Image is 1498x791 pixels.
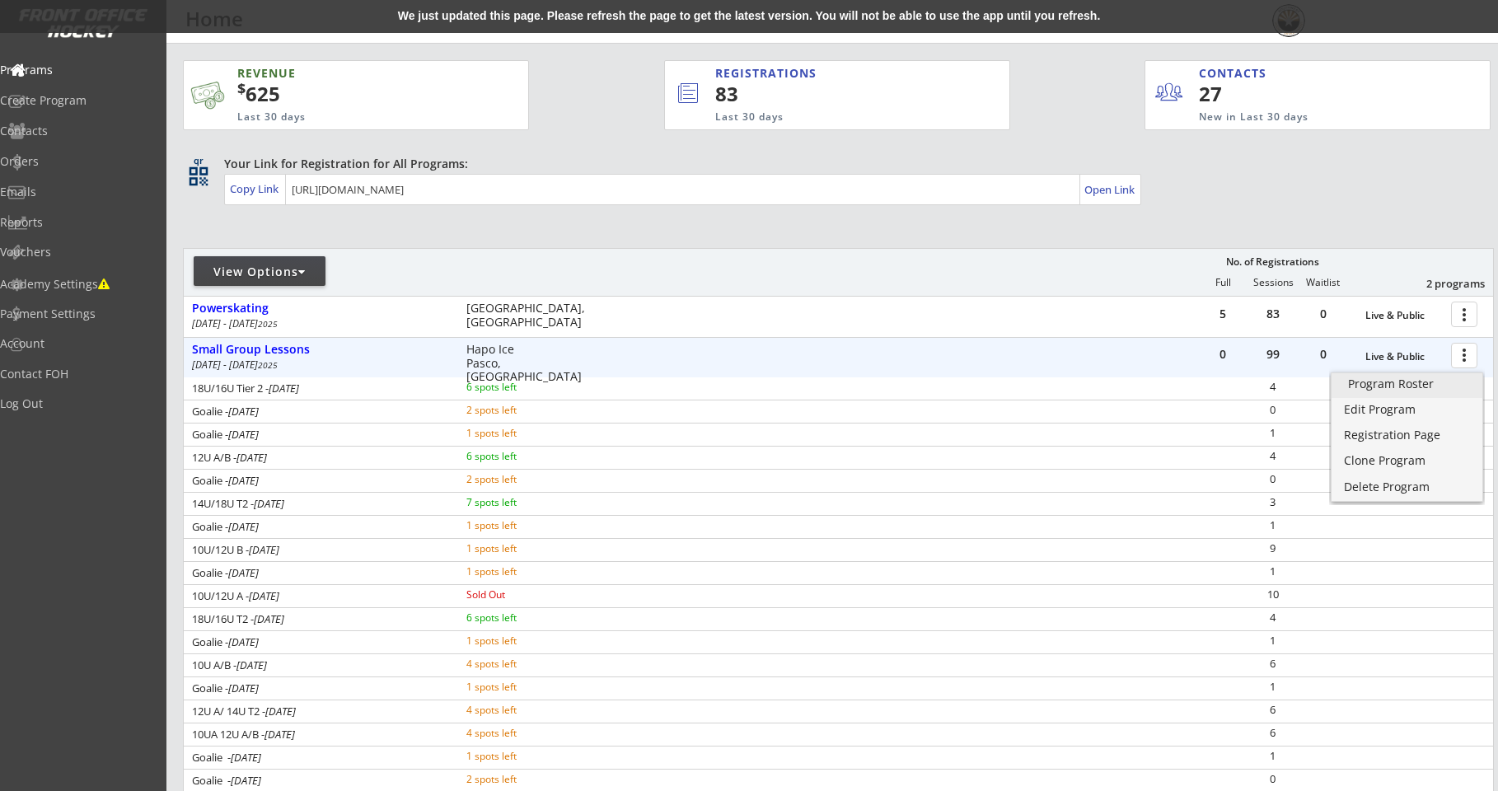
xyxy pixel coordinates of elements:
div: 0 [1299,308,1348,320]
div: 6 [1248,658,1297,669]
div: Goalie - [192,406,444,417]
div: Program Roster [1348,378,1466,390]
button: qr_code [186,164,211,189]
div: 83 [715,80,954,108]
em: [DATE] [236,658,267,672]
div: 10 [1248,589,1297,600]
em: [DATE] [228,634,259,649]
div: REVENUE [237,65,448,82]
em: [DATE] [231,750,261,765]
div: New in Last 30 days [1199,110,1413,124]
div: 18U/16U T2 - [192,614,444,625]
div: Registration Page [1344,429,1470,441]
div: 12U A/ 14U T2 - [192,706,444,717]
em: [DATE] [269,381,299,395]
div: 1 [1248,428,1297,438]
div: Last 30 days [715,110,942,124]
div: 14U/18U T2 - [192,498,444,509]
div: 1 [1248,566,1297,577]
em: 2025 [258,318,278,330]
div: Edit Program [1344,404,1470,415]
div: 10U/12U A - [192,591,444,601]
sup: $ [237,78,246,98]
div: 4 spots left [466,705,573,715]
div: View Options [194,264,325,280]
div: 1 [1248,635,1297,646]
div: 18U/16U Tier 2 - [192,383,444,394]
div: Clone Program [1344,455,1470,466]
div: 9 [1248,543,1297,554]
div: 4 spots left [466,728,573,738]
em: [DATE] [254,496,284,511]
div: Copy Link [230,181,282,196]
a: Open Link [1084,178,1136,201]
div: 1 spots left [466,636,573,646]
div: 3 [1248,497,1297,508]
div: 27 [1199,80,1300,108]
div: 6 spots left [466,452,573,461]
div: 6 [1248,728,1297,738]
div: Full [1198,277,1248,288]
div: CONTACTS [1199,65,1274,82]
div: 1 [1248,520,1297,531]
div: 7 spots left [466,498,573,508]
div: 83 [1248,308,1298,320]
div: 12U A/B - [192,452,444,463]
em: [DATE] [228,565,259,580]
div: REGISTRATIONS [715,65,933,82]
div: 4 [1248,381,1297,392]
div: Powerskating [192,302,449,316]
em: [DATE] [265,704,296,718]
div: 99 [1248,349,1298,360]
em: [DATE] [228,427,259,442]
div: Sessions [1248,277,1298,288]
div: [DATE] - [DATE] [192,360,444,370]
div: 2 spots left [466,475,573,484]
div: 0 [1248,405,1297,415]
div: 4 spots left [466,659,573,669]
div: Sold Out [466,590,573,600]
div: 0 [1299,349,1348,360]
div: 10U A/B - [192,660,444,671]
div: 5 [1198,308,1248,320]
a: Registration Page [1332,424,1482,449]
div: Small Group Lessons [192,343,449,357]
em: 2025 [258,359,278,371]
div: Last 30 days [237,110,448,124]
em: [DATE] [249,588,279,603]
div: Live & Public [1365,310,1443,321]
em: [DATE] [228,404,259,419]
div: Waitlist [1298,277,1347,288]
div: Goalie - [192,752,444,763]
a: Program Roster [1332,373,1482,398]
a: Edit Program [1332,399,1482,424]
div: Goalie - [192,475,444,486]
div: 625 [237,80,476,108]
div: qr [188,156,208,166]
button: more_vert [1451,302,1477,327]
em: [DATE] [264,727,295,742]
em: [DATE] [254,611,284,626]
div: 0 [1248,774,1297,784]
em: [DATE] [236,450,267,465]
em: [DATE] [249,542,279,557]
div: 2 spots left [466,775,573,784]
em: [DATE] [231,773,261,788]
div: [GEOGRAPHIC_DATA], [GEOGRAPHIC_DATA] [466,302,596,330]
div: 0 [1198,349,1248,360]
div: Delete Program [1344,481,1470,493]
div: 10U/12U B - [192,545,444,555]
em: [DATE] [228,473,259,488]
div: No. of Registrations [1221,256,1323,268]
div: 1 [1248,681,1297,692]
div: Hapo Ice Pasco, [GEOGRAPHIC_DATA] [466,343,596,384]
div: 1 spots left [466,521,573,531]
div: 6 [1248,704,1297,715]
div: Goalie - [192,429,444,440]
div: 0 [1248,474,1297,484]
div: Goalie - [192,568,444,578]
div: Goalie - [192,637,444,648]
div: 6 spots left [466,613,573,623]
div: 10UA 12U A/B - [192,729,444,740]
div: Your Link for Registration for All Programs: [224,156,1443,172]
